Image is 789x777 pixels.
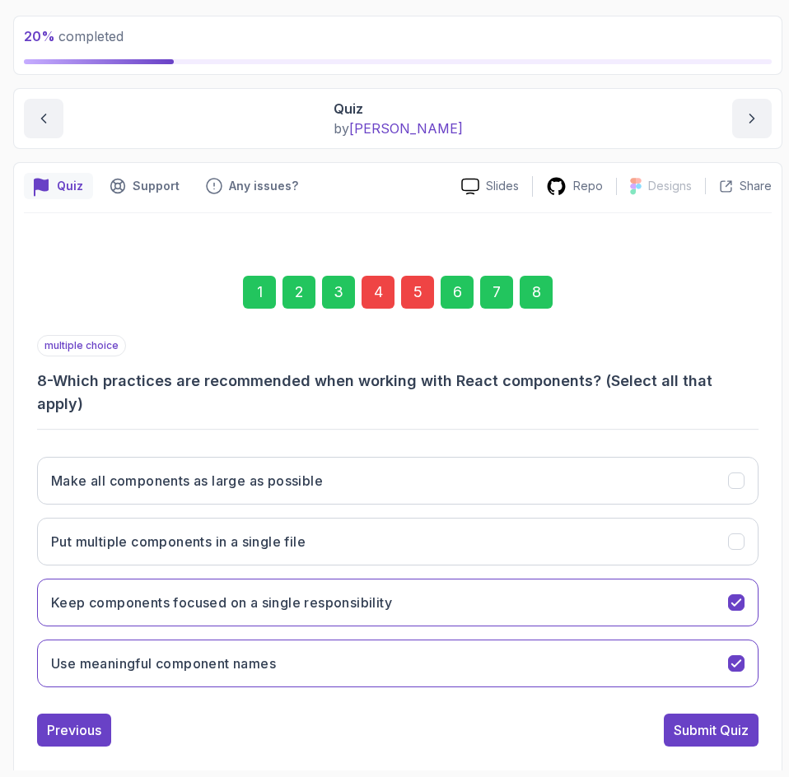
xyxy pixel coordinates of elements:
[520,276,553,309] div: 8
[664,714,759,747] button: Submit Quiz
[51,654,276,673] h3: Use meaningful component names
[243,276,276,309] div: 1
[47,720,101,740] div: Previous
[37,714,111,747] button: Previous
[196,173,308,199] button: Feedback button
[24,28,55,44] span: 20 %
[229,178,298,194] p: Any issues?
[705,178,772,194] button: Share
[24,99,63,138] button: previous content
[57,178,83,194] p: Quiz
[533,176,616,197] a: Repo
[648,178,692,194] p: Designs
[133,178,180,194] p: Support
[322,276,355,309] div: 3
[441,276,474,309] div: 6
[732,99,772,138] button: next content
[37,579,759,626] button: Keep components focused on a single responsibility
[486,178,519,194] p: Slides
[37,370,759,416] h3: 8 - Which practices are recommended when working with React components? (Select all that apply)
[51,593,392,612] h3: Keep components focused on a single responsibility
[24,28,124,44] span: completed
[51,532,306,551] h3: Put multiple components in a single file
[334,119,463,138] p: by
[573,178,603,194] p: Repo
[401,276,434,309] div: 5
[37,518,759,565] button: Put multiple components in a single file
[282,276,315,309] div: 2
[100,173,189,199] button: Support button
[674,720,749,740] div: Submit Quiz
[51,471,323,491] h3: Make all components as large as possible
[24,173,93,199] button: quiz button
[334,99,463,119] p: Quiz
[740,178,772,194] p: Share
[37,640,759,687] button: Use meaningful component names
[480,276,513,309] div: 7
[362,276,394,309] div: 4
[448,178,532,195] a: Slides
[37,335,126,356] p: multiple choice
[37,457,759,505] button: Make all components as large as possible
[349,120,463,137] span: [PERSON_NAME]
